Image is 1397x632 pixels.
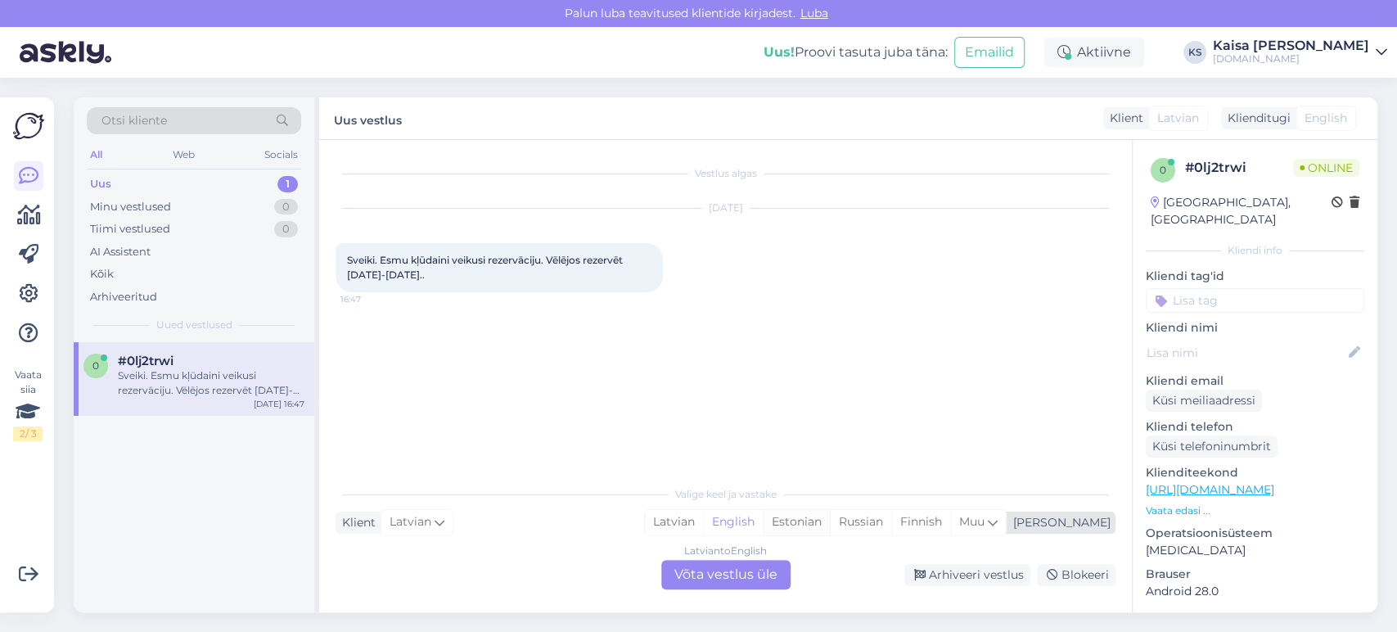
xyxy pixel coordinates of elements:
div: # 0lj2trwi [1185,158,1293,178]
div: Russian [830,510,891,535]
span: Muu [959,514,985,529]
div: Latvian to English [684,544,767,558]
div: [GEOGRAPHIC_DATA], [GEOGRAPHIC_DATA] [1151,194,1332,228]
span: English [1305,110,1347,127]
div: [DATE] 16:47 [254,398,304,410]
div: Arhiveeritud [90,289,157,305]
div: Vaata siia [13,368,43,441]
span: Uued vestlused [156,318,232,332]
div: Küsi meiliaadressi [1146,390,1262,412]
p: [MEDICAL_DATA] [1146,542,1364,559]
div: 1 [277,176,298,192]
p: Kliendi nimi [1146,319,1364,336]
input: Lisa tag [1146,288,1364,313]
div: Võta vestlus üle [661,560,791,589]
img: Askly Logo [13,111,44,142]
div: Kliendi info [1146,243,1364,258]
div: Tiimi vestlused [90,221,170,237]
p: Kliendi telefon [1146,418,1364,436]
span: Luba [795,6,833,20]
div: English [703,510,763,535]
p: Kliendi email [1146,372,1364,390]
div: Finnish [891,510,950,535]
div: Blokeeri [1037,564,1115,586]
div: Proovi tasuta juba täna: [764,43,948,62]
div: Arhiveeri vestlus [904,564,1030,586]
span: 0 [92,359,99,372]
p: Klienditeekond [1146,464,1364,481]
div: Klienditugi [1221,110,1291,127]
input: Lisa nimi [1147,344,1345,362]
label: Uus vestlus [334,107,402,129]
div: 0 [274,199,298,215]
span: #0lj2trwi [118,354,173,368]
div: Uus [90,176,111,192]
a: [URL][DOMAIN_NAME] [1146,482,1274,497]
p: Kliendi tag'id [1146,268,1364,285]
span: Online [1293,159,1359,177]
span: 0 [1160,164,1166,176]
span: Sveiki. Esmu kļūdaini veikusi rezervāciju. Vēlējos rezervēt [DATE]-[DATE].. [347,254,625,281]
p: Android 28.0 [1146,583,1364,600]
div: Klient [336,514,376,531]
p: Operatsioonisüsteem [1146,525,1364,542]
div: AI Assistent [90,244,151,260]
div: Sveiki. Esmu kļūdaini veikusi rezervāciju. Vēlējos rezervēt [DATE]-[DATE].. [118,368,304,398]
div: 2 / 3 [13,427,43,441]
span: Latvian [1157,110,1199,127]
div: Vestlus algas [336,166,1115,181]
span: 16:47 [340,293,402,305]
p: Vaata edasi ... [1146,503,1364,518]
div: 0 [274,221,298,237]
div: [DATE] [336,201,1115,215]
div: Klient [1103,110,1143,127]
div: Kaisa [PERSON_NAME] [1213,39,1369,52]
span: Latvian [390,513,431,531]
div: Kõik [90,266,114,282]
div: Socials [261,144,301,165]
div: Latvian [645,510,703,535]
div: Minu vestlused [90,199,171,215]
div: [DOMAIN_NAME] [1213,52,1369,65]
span: Otsi kliente [101,112,167,129]
p: Brauser [1146,566,1364,583]
a: Kaisa [PERSON_NAME][DOMAIN_NAME] [1213,39,1387,65]
div: Aktiivne [1044,38,1144,67]
div: [PERSON_NAME] [1007,514,1111,531]
button: Emailid [954,37,1025,68]
div: Estonian [763,510,830,535]
div: Valige keel ja vastake [336,487,1115,502]
div: Web [169,144,198,165]
div: Küsi telefoninumbrit [1146,436,1278,458]
b: Uus! [764,44,795,60]
div: KS [1183,41,1206,64]
div: All [87,144,106,165]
